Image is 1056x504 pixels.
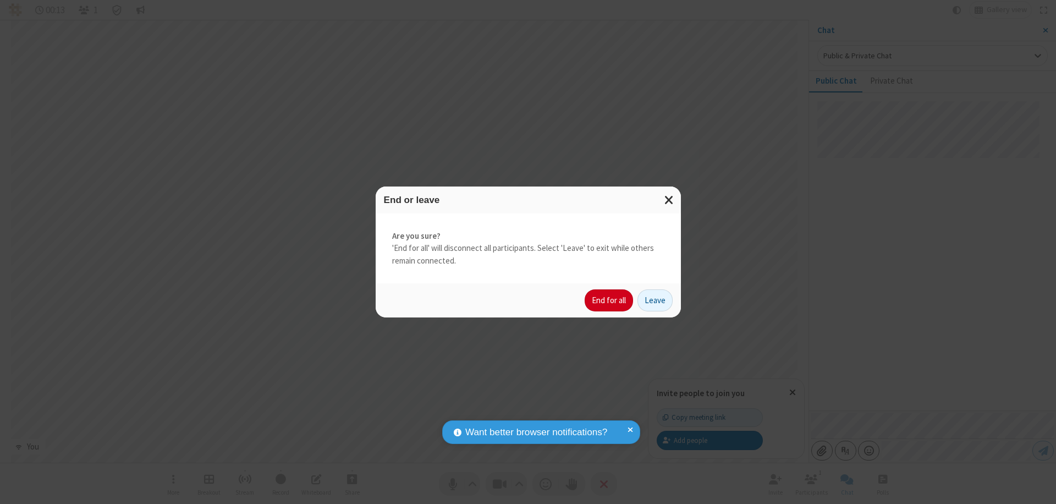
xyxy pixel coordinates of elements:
strong: Are you sure? [392,230,664,243]
button: Leave [637,289,673,311]
div: 'End for all' will disconnect all participants. Select 'Leave' to exit while others remain connec... [376,213,681,284]
span: Want better browser notifications? [465,425,607,440]
button: Close modal [658,187,681,213]
button: End for all [585,289,633,311]
h3: End or leave [384,195,673,205]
